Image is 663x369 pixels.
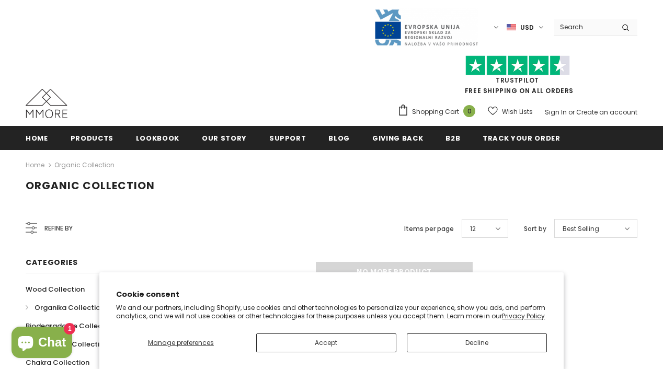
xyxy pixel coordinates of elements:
[26,284,85,294] span: Wood Collection
[26,126,48,149] a: Home
[26,133,48,143] span: Home
[26,159,44,171] a: Home
[71,126,113,149] a: Products
[256,333,396,352] button: Accept
[26,257,78,268] span: Categories
[26,358,89,367] span: Chakra Collection
[136,133,179,143] span: Lookbook
[412,107,459,117] span: Shopping Cart
[568,108,575,117] span: or
[44,223,73,234] span: Refine by
[35,303,105,313] span: Organika Collection
[71,133,113,143] span: Products
[148,338,214,347] span: Manage preferences
[470,224,476,234] span: 12
[26,298,105,317] a: Organika Collection
[524,224,546,234] label: Sort by
[404,224,454,234] label: Items per page
[328,133,350,143] span: Blog
[554,19,614,34] input: Search Site
[502,107,533,117] span: Wish Lists
[397,60,637,95] span: FREE SHIPPING ON ALL ORDERS
[496,76,539,85] a: Trustpilot
[545,108,567,117] a: Sign In
[26,317,116,335] a: Biodegradable Collection
[445,133,460,143] span: B2B
[372,126,423,149] a: Giving back
[116,304,547,320] p: We and our partners, including Shopify, use cookies and other technologies to personalize your ex...
[26,89,67,118] img: MMORE Cases
[269,126,306,149] a: support
[397,104,481,120] a: Shopping Cart 0
[576,108,637,117] a: Create an account
[507,23,516,32] img: USD
[483,126,560,149] a: Track your order
[26,321,116,331] span: Biodegradable Collection
[54,160,115,169] a: Organic Collection
[328,126,350,149] a: Blog
[26,280,85,298] a: Wood Collection
[374,22,478,31] a: Javni Razpis
[374,8,478,47] img: Javni Razpis
[520,22,534,33] span: USD
[116,289,547,300] h2: Cookie consent
[202,126,247,149] a: Our Story
[563,224,599,234] span: Best Selling
[26,178,155,193] span: Organic Collection
[483,133,560,143] span: Track your order
[445,126,460,149] a: B2B
[488,102,533,121] a: Wish Lists
[8,327,75,361] inbox-online-store-chat: Shopify online store chat
[136,126,179,149] a: Lookbook
[502,312,545,320] a: Privacy Policy
[269,133,306,143] span: support
[202,133,247,143] span: Our Story
[372,133,423,143] span: Giving back
[465,55,570,76] img: Trust Pilot Stars
[407,333,547,352] button: Decline
[116,333,245,352] button: Manage preferences
[463,105,475,117] span: 0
